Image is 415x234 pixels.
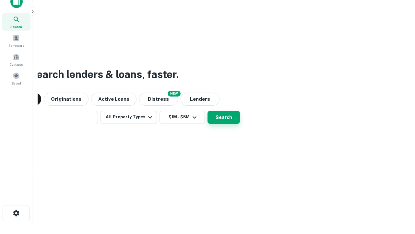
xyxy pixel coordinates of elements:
[10,24,22,29] span: Search
[2,13,30,31] a: Search
[12,81,21,86] span: Saved
[44,93,89,106] button: Originations
[181,93,219,106] button: Lenders
[168,91,181,97] div: NEW
[160,111,205,124] button: $1M - $5M
[2,51,30,68] a: Contacts
[383,182,415,213] iframe: Chat Widget
[30,67,179,82] h3: Search lenders & loans, faster.
[2,32,30,49] a: Borrowers
[101,111,157,124] button: All Property Types
[2,70,30,87] a: Saved
[139,93,178,106] button: Search distressed loans with lien and other non-mortgage details.
[91,93,136,106] button: Active Loans
[10,62,23,67] span: Contacts
[8,43,24,48] span: Borrowers
[207,111,240,124] button: Search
